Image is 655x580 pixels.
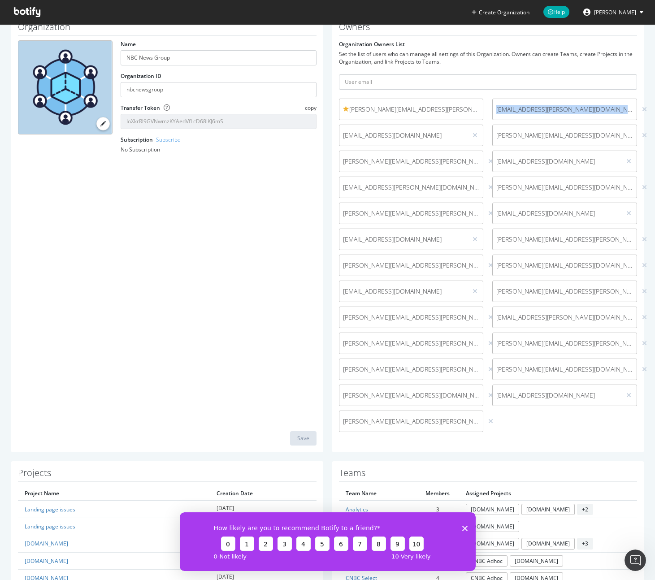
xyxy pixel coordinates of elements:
span: [PERSON_NAME][EMAIL_ADDRESS][DOMAIN_NAME] [343,391,480,400]
h1: Projects [18,468,317,482]
th: Project Name [18,486,210,501]
span: [PERSON_NAME][EMAIL_ADDRESS][DOMAIN_NAME] [496,261,633,270]
input: name [121,50,317,65]
a: Landing page issues [25,523,75,530]
a: - Subscribe [153,136,181,143]
span: [PERSON_NAME][EMAIL_ADDRESS][PERSON_NAME][DOMAIN_NAME] [343,339,480,348]
span: Help [543,6,569,18]
a: CNBC Adhoc [466,555,508,567]
span: [PERSON_NAME][EMAIL_ADDRESS][PERSON_NAME][DOMAIN_NAME] [343,105,480,114]
button: [PERSON_NAME] [576,5,651,19]
span: [EMAIL_ADDRESS][PERSON_NAME][DOMAIN_NAME] [343,183,480,192]
span: [PERSON_NAME][EMAIL_ADDRESS][PERSON_NAME][DOMAIN_NAME] [343,209,480,218]
a: [DOMAIN_NAME] [466,521,519,532]
th: Creation Date [210,486,317,501]
a: [DOMAIN_NAME] [466,504,519,515]
span: [PERSON_NAME][EMAIL_ADDRESS][PERSON_NAME][DOMAIN_NAME] [343,313,480,322]
a: [DOMAIN_NAME] [25,557,68,565]
a: [DOMAIN_NAME] [510,555,563,567]
span: [PERSON_NAME][EMAIL_ADDRESS][DOMAIN_NAME] [496,131,633,140]
span: [PERSON_NAME][EMAIL_ADDRESS][PERSON_NAME][DOMAIN_NAME] [343,261,480,270]
label: Transfer Token [121,104,160,112]
a: [DOMAIN_NAME] [521,538,575,549]
input: User email [339,74,638,90]
button: Save [290,431,317,446]
span: Jason Mandragona [594,9,636,16]
input: Organization ID [121,82,317,97]
iframe: Survey from Botify [180,512,476,571]
th: Members [416,486,460,501]
h1: Teams [339,468,638,482]
th: Assigned Projects [459,486,637,501]
a: [DOMAIN_NAME] [466,538,519,549]
a: [DOMAIN_NAME] [521,504,575,515]
span: [PERSON_NAME][EMAIL_ADDRESS][PERSON_NAME][DOMAIN_NAME] [343,417,480,426]
span: [PERSON_NAME][EMAIL_ADDRESS][PERSON_NAME][DOMAIN_NAME] [496,339,633,348]
span: + 2 [577,504,593,515]
a: Analytics [346,506,368,513]
iframe: Intercom live chat [625,550,646,571]
span: [EMAIL_ADDRESS][DOMAIN_NAME] [496,157,617,166]
h1: Organization [18,22,317,36]
label: Organization ID [121,72,161,80]
a: Landing page issues [25,506,75,513]
span: + 3 [577,538,593,549]
span: [EMAIL_ADDRESS][PERSON_NAME][DOMAIN_NAME] [496,105,633,114]
span: [EMAIL_ADDRESS][DOMAIN_NAME] [343,287,464,296]
label: Organization Owners List [339,40,405,48]
span: [EMAIL_ADDRESS][PERSON_NAME][DOMAIN_NAME] [496,313,633,322]
span: [EMAIL_ADDRESS][DOMAIN_NAME] [343,235,464,244]
label: Subscription [121,136,181,143]
span: [PERSON_NAME][EMAIL_ADDRESS][PERSON_NAME][DOMAIN_NAME] [496,235,633,244]
span: [PERSON_NAME][EMAIL_ADDRESS][PERSON_NAME][DOMAIN_NAME] [343,365,480,374]
span: [PERSON_NAME][EMAIL_ADDRESS][DOMAIN_NAME] [496,183,633,192]
span: [EMAIL_ADDRESS][DOMAIN_NAME] [496,391,617,400]
span: [EMAIL_ADDRESS][DOMAIN_NAME] [496,209,617,218]
a: [DOMAIN_NAME] [25,540,68,547]
th: Team Name [339,486,416,501]
span: [PERSON_NAME][EMAIL_ADDRESS][PERSON_NAME][DOMAIN_NAME] [343,157,480,166]
h1: Owners [339,22,638,36]
span: [PERSON_NAME][EMAIL_ADDRESS][DOMAIN_NAME] [496,365,633,374]
span: [EMAIL_ADDRESS][DOMAIN_NAME] [343,131,464,140]
div: No Subscription [121,146,317,153]
td: 3 [416,501,460,518]
label: Name [121,40,136,48]
button: Create Organization [471,8,530,17]
span: [PERSON_NAME][EMAIL_ADDRESS][PERSON_NAME][DOMAIN_NAME] [496,287,633,296]
span: copy [305,104,317,112]
td: [DATE] [210,501,317,518]
div: Set the list of users who can manage all settings of this Organization. Owners can create Teams, ... [339,50,638,65]
div: Save [297,434,309,442]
